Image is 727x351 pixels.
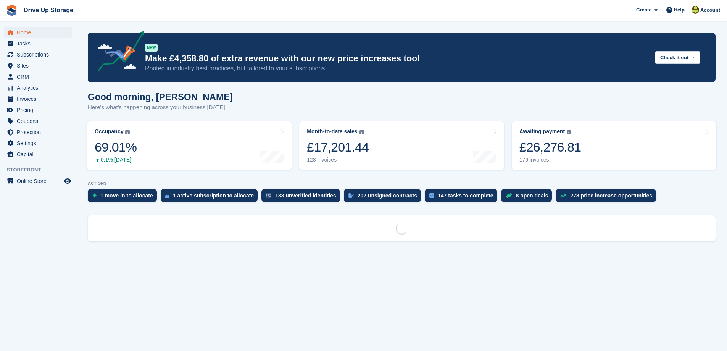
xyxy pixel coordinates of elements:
span: CRM [17,71,63,82]
a: 278 price increase opportunities [556,189,660,206]
img: task-75834270c22a3079a89374b754ae025e5fb1db73e45f91037f5363f120a921f8.svg [429,193,434,198]
span: Create [636,6,651,14]
a: Preview store [63,176,72,186]
h1: Good morning, [PERSON_NAME] [88,92,233,102]
img: icon-info-grey-7440780725fd019a000dd9b08b2336e03edf1995a4989e88bcd33f0948082b44.svg [125,130,130,134]
a: Month-to-date sales £17,201.44 128 invoices [299,121,504,170]
a: menu [4,60,72,71]
p: Make £4,358.80 of extra revenue with our new price increases tool [145,53,649,64]
a: menu [4,149,72,160]
div: 183 unverified identities [275,192,336,199]
a: menu [4,138,72,149]
div: 147 tasks to complete [438,192,493,199]
a: menu [4,116,72,126]
div: 128 invoices [307,157,369,163]
div: 278 price increase opportunities [570,192,652,199]
a: menu [4,94,72,104]
div: 0.1% [DATE] [95,157,137,163]
span: Online Store [17,176,63,186]
span: Tasks [17,38,63,49]
a: Drive Up Storage [21,4,76,16]
div: Month-to-date sales [307,128,357,135]
span: Coupons [17,116,63,126]
img: price_increase_opportunities-93ffe204e8149a01c8c9dc8f82e8f89637d9d84a8eef4429ea346261dce0b2c0.svg [560,194,566,197]
img: icon-info-grey-7440780725fd019a000dd9b08b2336e03edf1995a4989e88bcd33f0948082b44.svg [359,130,364,134]
img: icon-info-grey-7440780725fd019a000dd9b08b2336e03edf1995a4989e88bcd33f0948082b44.svg [567,130,571,134]
p: Rooted in industry best practices, but tailored to your subscriptions. [145,64,649,73]
span: Capital [17,149,63,160]
span: Storefront [7,166,76,174]
a: menu [4,27,72,38]
img: Lindsay Dawes [692,6,699,14]
a: 147 tasks to complete [425,189,501,206]
img: stora-icon-8386f47178a22dfd0bd8f6a31ec36ba5ce8667c1dd55bd0f319d3a0aa187defe.svg [6,5,18,16]
a: menu [4,71,72,82]
img: deal-1b604bf984904fb50ccaf53a9ad4b4a5d6e5aea283cecdc64d6e3604feb123c2.svg [506,193,512,198]
a: Awaiting payment £26,276.81 176 invoices [512,121,716,170]
div: 1 active subscription to allocate [173,192,254,199]
a: menu [4,49,72,60]
a: 8 open deals [501,189,556,206]
a: menu [4,38,72,49]
div: 202 unsigned contracts [358,192,417,199]
div: Awaiting payment [519,128,565,135]
img: move_ins_to_allocate_icon-fdf77a2bb77ea45bf5b3d319d69a93e2d87916cf1d5bf7949dd705db3b84f3ca.svg [92,193,97,198]
span: Analytics [17,82,63,93]
span: Help [674,6,685,14]
span: Invoices [17,94,63,104]
span: Account [700,6,720,14]
div: Occupancy [95,128,123,135]
span: Sites [17,60,63,71]
a: Occupancy 69.01% 0.1% [DATE] [87,121,292,170]
img: price-adjustments-announcement-icon-8257ccfd72463d97f412b2fc003d46551f7dbcb40ab6d574587a9cd5c0d94... [91,31,145,74]
span: Home [17,27,63,38]
div: NEW [145,44,158,52]
img: contract_signature_icon-13c848040528278c33f63329250d36e43548de30e8caae1d1a13099fd9432cc5.svg [348,193,354,198]
a: menu [4,82,72,93]
div: 69.01% [95,139,137,155]
img: verify_identity-adf6edd0f0f0b5bbfe63781bf79b02c33cf7c696d77639b501bdc392416b5a36.svg [266,193,271,198]
a: 202 unsigned contracts [344,189,425,206]
a: 1 move in to allocate [88,189,161,206]
a: menu [4,105,72,115]
p: Here's what's happening across your business [DATE] [88,103,233,112]
div: 176 invoices [519,157,581,163]
a: 183 unverified identities [261,189,344,206]
a: 1 active subscription to allocate [161,189,261,206]
div: 8 open deals [516,192,548,199]
div: 1 move in to allocate [100,192,153,199]
span: Protection [17,127,63,137]
span: Settings [17,138,63,149]
button: Check it out → [655,51,700,64]
span: Subscriptions [17,49,63,60]
a: menu [4,176,72,186]
div: £26,276.81 [519,139,581,155]
div: £17,201.44 [307,139,369,155]
span: Pricing [17,105,63,115]
p: ACTIONS [88,181,716,186]
a: menu [4,127,72,137]
img: active_subscription_to_allocate_icon-d502201f5373d7db506a760aba3b589e785aa758c864c3986d89f69b8ff3... [165,193,169,198]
